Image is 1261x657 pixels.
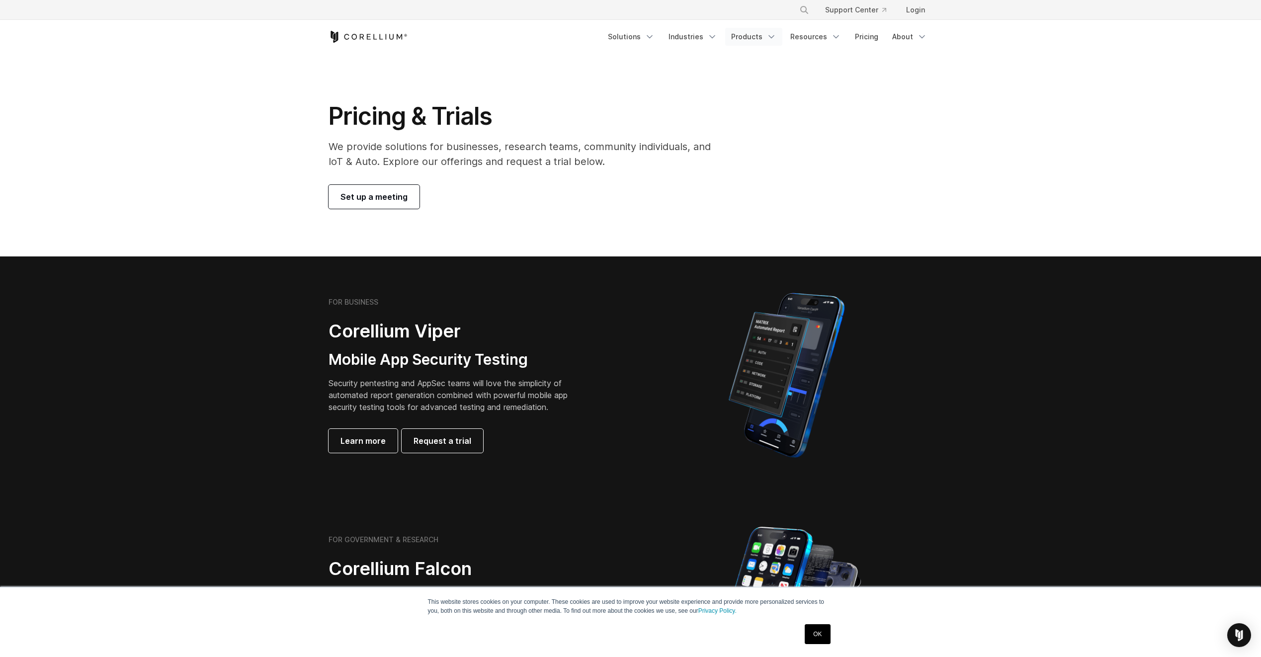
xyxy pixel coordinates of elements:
div: Navigation Menu [602,28,933,46]
p: We provide solutions for businesses, research teams, community individuals, and IoT & Auto. Explo... [329,139,725,169]
a: Corellium Home [329,31,408,43]
a: Set up a meeting [329,185,420,209]
a: Industries [663,28,723,46]
span: Request a trial [414,435,471,447]
a: About [886,28,933,46]
div: Open Intercom Messenger [1227,623,1251,647]
p: Security pentesting and AppSec teams will love the simplicity of automated report generation comb... [329,377,583,413]
a: Resources [784,28,847,46]
a: Solutions [602,28,661,46]
h6: FOR BUSINESS [329,298,378,307]
a: Products [725,28,782,46]
span: Learn more [340,435,386,447]
a: Learn more [329,429,398,453]
h2: Corellium Viper [329,320,583,342]
span: Set up a meeting [340,191,408,203]
p: This website stores cookies on your computer. These cookies are used to improve your website expe... [428,597,834,615]
a: Support Center [817,1,894,19]
img: Corellium MATRIX automated report on iPhone showing app vulnerability test results across securit... [712,288,861,462]
a: Login [898,1,933,19]
a: Privacy Policy. [698,607,737,614]
a: Pricing [849,28,884,46]
h2: Corellium Falcon [329,558,607,580]
h1: Pricing & Trials [329,101,725,131]
a: Request a trial [402,429,483,453]
h6: FOR GOVERNMENT & RESEARCH [329,535,438,544]
h3: Mobile App Security Testing [329,350,583,369]
a: OK [805,624,830,644]
button: Search [795,1,813,19]
div: Navigation Menu [787,1,933,19]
